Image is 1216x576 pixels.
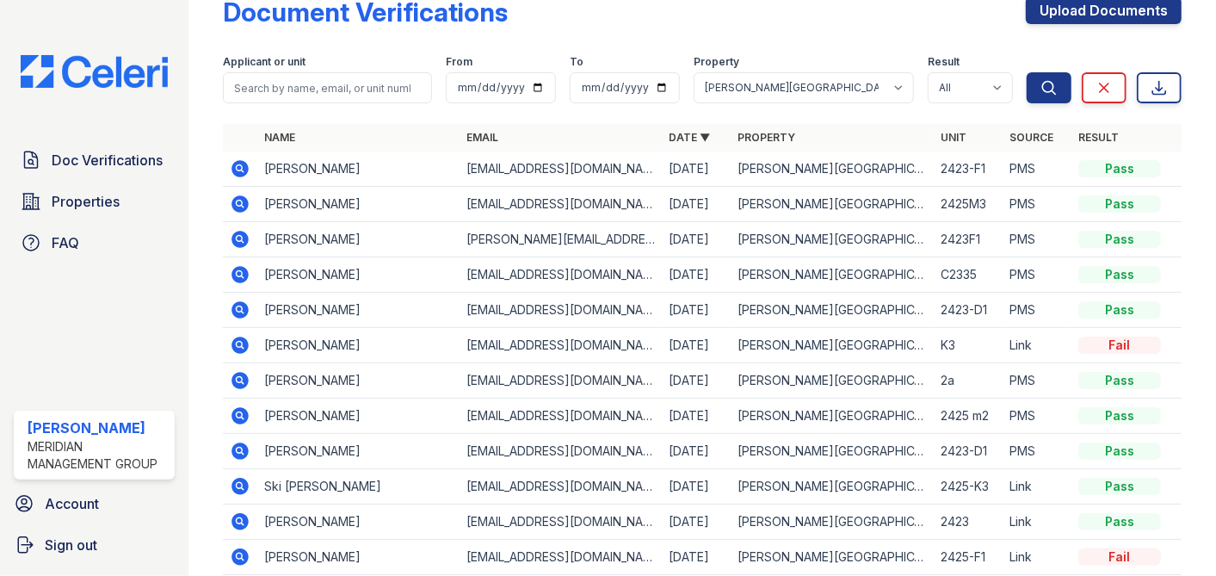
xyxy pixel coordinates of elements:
span: Properties [52,191,120,212]
td: [PERSON_NAME] [257,152,460,187]
a: Properties [14,184,175,219]
td: [PERSON_NAME][GEOGRAPHIC_DATA] [731,293,934,328]
span: Account [45,493,99,514]
td: [PERSON_NAME] [257,293,460,328]
span: Doc Verifications [52,150,163,170]
td: 2423-D1 [934,293,1003,328]
td: [PERSON_NAME][GEOGRAPHIC_DATA] [731,363,934,399]
td: [DATE] [663,328,731,363]
div: Pass [1078,195,1161,213]
td: Link [1003,469,1071,505]
td: [PERSON_NAME] [257,505,460,540]
span: FAQ [52,232,79,253]
td: PMS [1003,399,1071,434]
td: Link [1003,505,1071,540]
div: [PERSON_NAME] [28,418,168,438]
td: K3 [934,328,1003,363]
td: [DATE] [663,469,731,505]
td: 2423F1 [934,222,1003,257]
td: [PERSON_NAME][GEOGRAPHIC_DATA] [731,469,934,505]
td: [PERSON_NAME] [257,257,460,293]
td: [EMAIL_ADDRESS][DOMAIN_NAME] [460,187,662,222]
td: 2425 m2 [934,399,1003,434]
div: Pass [1078,443,1161,460]
td: 2425-F1 [934,540,1003,575]
td: Link [1003,540,1071,575]
td: [PERSON_NAME] [257,540,460,575]
div: Fail [1078,337,1161,354]
td: PMS [1003,257,1071,293]
td: [PERSON_NAME] [257,363,460,399]
td: [EMAIL_ADDRESS][DOMAIN_NAME] [460,434,662,469]
td: [PERSON_NAME][GEOGRAPHIC_DATA] [731,152,934,187]
a: FAQ [14,226,175,260]
td: [PERSON_NAME][GEOGRAPHIC_DATA] [731,257,934,293]
label: Applicant or unit [223,55,306,69]
td: [EMAIL_ADDRESS][DOMAIN_NAME] [460,399,662,434]
a: Email [466,131,498,144]
td: PMS [1003,293,1071,328]
td: [DATE] [663,152,731,187]
a: Source [1009,131,1053,144]
a: Name [264,131,295,144]
a: Unit [941,131,966,144]
td: [EMAIL_ADDRESS][DOMAIN_NAME] [460,152,662,187]
a: Doc Verifications [14,143,175,177]
div: Pass [1078,301,1161,319]
img: CE_Logo_Blue-a8612792a0a2168367f1c8372b55b34899dd931a85d93a1a3d3e32e68fde9ad4.png [7,55,182,88]
td: C2335 [934,257,1003,293]
td: [EMAIL_ADDRESS][DOMAIN_NAME] [460,293,662,328]
td: PMS [1003,363,1071,399]
td: [PERSON_NAME] [257,328,460,363]
td: 2425M3 [934,187,1003,222]
a: Sign out [7,528,182,562]
td: [PERSON_NAME][GEOGRAPHIC_DATA] [731,328,934,363]
div: Pass [1078,372,1161,389]
td: 2423-D1 [934,434,1003,469]
td: [PERSON_NAME][GEOGRAPHIC_DATA] [731,434,934,469]
td: 2425-K3 [934,469,1003,505]
div: Pass [1078,160,1161,177]
td: [DATE] [663,434,731,469]
td: [PERSON_NAME][EMAIL_ADDRESS][DOMAIN_NAME] [460,222,662,257]
td: [EMAIL_ADDRESS][DOMAIN_NAME] [460,505,662,540]
td: [PERSON_NAME][GEOGRAPHIC_DATA] [731,505,934,540]
label: To [570,55,583,69]
label: Property [694,55,739,69]
td: 2423 [934,505,1003,540]
td: [DATE] [663,293,731,328]
td: [PERSON_NAME][GEOGRAPHIC_DATA] [731,399,934,434]
td: [DATE] [663,540,731,575]
div: Pass [1078,231,1161,248]
td: [EMAIL_ADDRESS][DOMAIN_NAME] [460,363,662,399]
td: PMS [1003,222,1071,257]
td: [PERSON_NAME] [257,399,460,434]
td: 2a [934,363,1003,399]
td: Link [1003,328,1071,363]
td: 2423-F1 [934,152,1003,187]
td: Ski [PERSON_NAME] [257,469,460,505]
td: [EMAIL_ADDRESS][DOMAIN_NAME] [460,469,662,505]
div: Pass [1078,407,1161,424]
td: [PERSON_NAME][GEOGRAPHIC_DATA] [731,222,934,257]
td: [EMAIL_ADDRESS][DOMAIN_NAME] [460,540,662,575]
div: Pass [1078,478,1161,495]
td: PMS [1003,187,1071,222]
div: Pass [1078,266,1161,283]
td: [EMAIL_ADDRESS][DOMAIN_NAME] [460,328,662,363]
td: [DATE] [663,257,731,293]
td: [PERSON_NAME][GEOGRAPHIC_DATA] [731,540,934,575]
label: From [446,55,472,69]
td: [PERSON_NAME] [257,434,460,469]
td: [DATE] [663,399,731,434]
td: [DATE] [663,363,731,399]
td: [EMAIL_ADDRESS][DOMAIN_NAME] [460,257,662,293]
a: Date ▼ [670,131,711,144]
input: Search by name, email, or unit number [223,72,432,103]
td: [PERSON_NAME] [257,187,460,222]
div: Fail [1078,548,1161,566]
td: [PERSON_NAME][GEOGRAPHIC_DATA] [731,187,934,222]
td: [DATE] [663,505,731,540]
div: Meridian Management Group [28,438,168,473]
